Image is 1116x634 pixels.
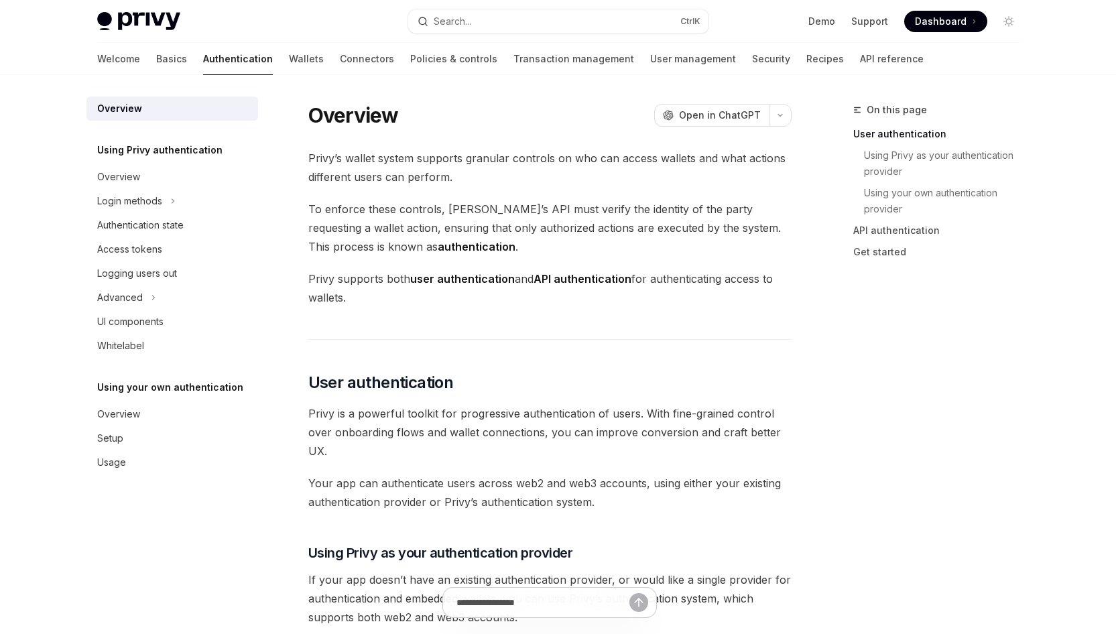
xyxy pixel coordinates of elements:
[629,593,648,612] button: Send message
[680,16,700,27] span: Ctrl K
[650,43,736,75] a: User management
[97,142,223,158] h5: Using Privy authentication
[408,9,708,34] button: Search...CtrlK
[410,272,515,286] strong: user authentication
[86,426,258,450] a: Setup
[156,43,187,75] a: Basics
[97,338,144,354] div: Whitelabel
[853,241,1030,263] a: Get started
[308,149,792,186] span: Privy’s wallet system supports granular controls on who can access wallets and what actions diffe...
[864,182,1030,220] a: Using your own authentication provider
[308,544,573,562] span: Using Privy as your authentication provider
[867,102,927,118] span: On this page
[86,450,258,474] a: Usage
[97,12,180,31] img: light logo
[86,261,258,286] a: Logging users out
[97,454,126,470] div: Usage
[340,43,394,75] a: Connectors
[308,200,792,256] span: To enforce these controls, [PERSON_NAME]’s API must verify the identity of the party requesting a...
[86,310,258,334] a: UI components
[853,220,1030,241] a: API authentication
[654,104,769,127] button: Open in ChatGPT
[86,237,258,261] a: Access tokens
[203,43,273,75] a: Authentication
[86,97,258,121] a: Overview
[851,15,888,28] a: Support
[513,43,634,75] a: Transaction management
[308,269,792,307] span: Privy supports both and for authenticating access to wallets.
[97,169,140,185] div: Overview
[97,241,162,257] div: Access tokens
[904,11,987,32] a: Dashboard
[289,43,324,75] a: Wallets
[308,570,792,627] span: If your app doesn’t have an existing authentication provider, or would like a single provider for...
[97,101,142,117] div: Overview
[97,314,164,330] div: UI components
[308,372,454,393] span: User authentication
[86,165,258,189] a: Overview
[534,272,631,286] strong: API authentication
[998,11,1019,32] button: Toggle dark mode
[86,213,258,237] a: Authentication state
[864,145,1030,182] a: Using Privy as your authentication provider
[410,43,497,75] a: Policies & controls
[860,43,924,75] a: API reference
[808,15,835,28] a: Demo
[752,43,790,75] a: Security
[434,13,471,29] div: Search...
[97,290,143,306] div: Advanced
[86,402,258,426] a: Overview
[97,265,177,281] div: Logging users out
[86,334,258,358] a: Whitelabel
[308,103,399,127] h1: Overview
[97,430,123,446] div: Setup
[97,43,140,75] a: Welcome
[806,43,844,75] a: Recipes
[308,474,792,511] span: Your app can authenticate users across web2 and web3 accounts, using either your existing authent...
[97,379,243,395] h5: Using your own authentication
[97,406,140,422] div: Overview
[97,217,184,233] div: Authentication state
[679,109,761,122] span: Open in ChatGPT
[97,193,162,209] div: Login methods
[438,240,515,253] strong: authentication
[853,123,1030,145] a: User authentication
[915,15,967,28] span: Dashboard
[308,404,792,460] span: Privy is a powerful toolkit for progressive authentication of users. With fine-grained control ov...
